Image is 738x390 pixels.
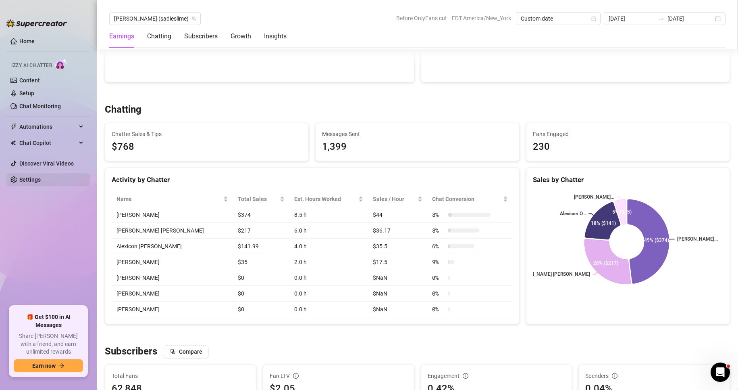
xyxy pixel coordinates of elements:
span: Fans Engaged [533,130,723,138]
span: 🎁 Get $100 in AI Messages [14,313,83,329]
span: 6 % [432,242,445,251]
td: [PERSON_NAME] [112,286,233,302]
div: Earnings [109,31,134,41]
a: Discover Viral Videos [19,160,74,167]
div: Engagement [428,371,565,380]
td: $217 [233,223,289,239]
span: Chatter Sales & Tips [112,130,302,138]
td: [PERSON_NAME] [112,207,233,223]
div: Insights [264,31,287,41]
span: Messages Sent [322,130,512,138]
td: [PERSON_NAME] [112,270,233,286]
td: $0 [233,270,289,286]
a: Chat Monitoring [19,103,61,109]
span: 0 % [432,289,445,298]
span: thunderbolt [10,124,17,130]
span: calendar [591,16,596,21]
span: block [170,349,176,354]
span: $768 [112,139,302,155]
span: 8 % [432,226,445,235]
span: Total Fans [112,371,249,380]
span: Before OnlyFans cut [396,12,447,24]
input: End date [667,14,713,23]
span: Chat Copilot [19,136,77,149]
td: [PERSON_NAME] [112,254,233,270]
td: $0 [233,286,289,302]
span: Earn now [32,363,56,369]
text: [PERSON_NAME]... [574,194,614,200]
td: 0.0 h [289,270,368,286]
td: 4.0 h [289,239,368,254]
span: Name [116,195,222,203]
a: Setup [19,90,34,96]
span: arrow-right [59,363,64,369]
input: Start date [609,14,655,23]
span: Izzy AI Chatter [11,62,52,69]
div: Growth [231,31,251,41]
td: $17.5 [368,254,427,270]
td: 0.0 h [289,302,368,317]
span: 0 % [432,305,445,314]
span: 9 % [432,258,445,266]
span: Automations [19,120,77,133]
span: team [191,16,196,21]
div: Activity by Chatter [112,174,513,185]
span: Total Sales [238,195,278,203]
img: logo-BBDzfeDw.svg [6,19,67,27]
span: to [658,15,664,22]
td: 0.0 h [289,286,368,302]
td: 8.5 h [289,207,368,223]
span: Chat Conversion [432,195,501,203]
h3: Subscribers [105,345,157,358]
a: Home [19,38,35,44]
div: Chatting [147,31,171,41]
th: Sales / Hour [368,191,427,207]
span: Compare [179,348,202,355]
text: [PERSON_NAME]... [677,237,718,242]
div: Spenders [585,371,723,380]
div: Subscribers [184,31,218,41]
span: info-circle [612,373,617,379]
td: $NaN [368,302,427,317]
button: Earn nowarrow-right [14,359,83,372]
h3: Chatting [105,103,141,116]
td: 6.0 h [289,223,368,239]
text: [PERSON_NAME] [PERSON_NAME] [515,271,590,277]
td: $44 [368,207,427,223]
td: [PERSON_NAME] [PERSON_NAME] [112,223,233,239]
td: $36.17 [368,223,427,239]
th: Name [112,191,233,207]
span: Custom date [521,13,596,25]
span: swap-right [658,15,664,22]
span: EDT America/New_York [452,12,511,24]
a: Settings [19,176,41,183]
th: Total Sales [233,191,289,207]
td: $0 [233,302,289,317]
td: 2.0 h [289,254,368,270]
div: 1,399 [322,139,512,155]
td: $35.5 [368,239,427,254]
td: $NaN [368,286,427,302]
img: Chat Copilot [10,140,16,146]
td: [PERSON_NAME] [112,302,233,317]
text: Alexicon O... [560,211,586,216]
a: Content [19,77,40,84]
img: AI Chatter [55,59,68,70]
span: Sales / Hour [373,195,416,203]
td: Alexicon [PERSON_NAME] [112,239,233,254]
div: Fan LTV [270,371,407,380]
td: $141.99 [233,239,289,254]
iframe: Intercom live chat [711,363,730,382]
span: Sadie (sadieslime) [114,13,196,25]
span: 8 % [432,210,445,219]
span: 0 % [432,273,445,282]
button: Compare [164,345,209,358]
td: $35 [233,254,289,270]
div: 230 [533,139,723,155]
td: $374 [233,207,289,223]
th: Chat Conversion [427,191,512,207]
div: Sales by Chatter [533,174,723,185]
span: info-circle [463,373,468,379]
span: info-circle [293,373,299,379]
div: Est. Hours Worked [294,195,357,203]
